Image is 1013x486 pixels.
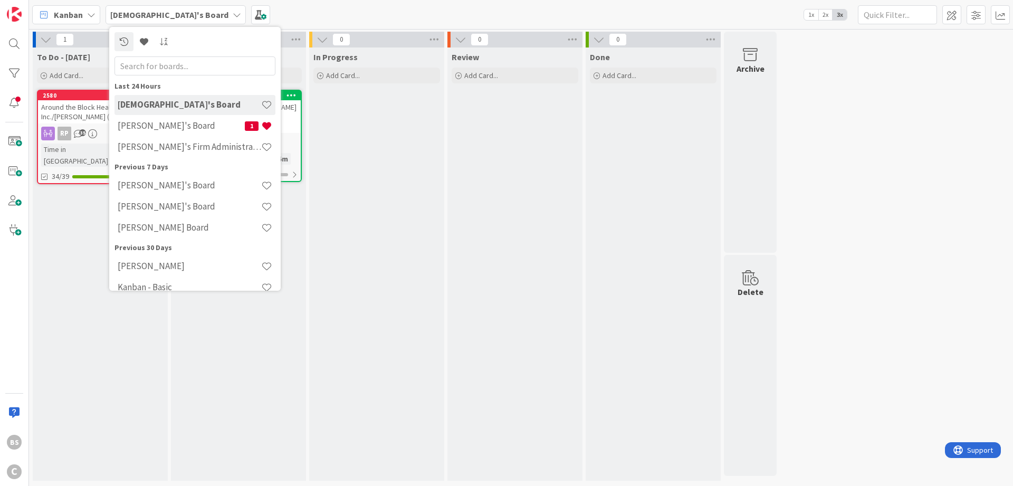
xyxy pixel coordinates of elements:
[110,9,228,20] b: [DEMOGRAPHIC_DATA]'s Board
[118,222,261,233] h4: [PERSON_NAME] Board
[833,9,847,20] span: 3x
[609,33,627,46] span: 0
[313,52,358,62] span: In Progress
[272,153,291,165] div: 25m
[114,242,275,253] div: Previous 30 Days
[52,171,69,182] span: 34/39
[114,81,275,92] div: Last 24 Hours
[326,71,360,80] span: Add Card...
[737,62,764,75] div: Archive
[590,52,610,62] span: Done
[118,261,261,271] h4: [PERSON_NAME]
[41,144,129,167] div: Time in [GEOGRAPHIC_DATA]
[7,464,22,479] div: C
[452,52,479,62] span: Review
[118,180,261,190] h4: [PERSON_NAME]'s Board
[114,161,275,173] div: Previous 7 Days
[114,56,275,75] input: Search for boards...
[118,141,261,152] h4: [PERSON_NAME]'s Firm Administration Board
[38,91,163,123] div: 2580Around the Block Health Care, Inc./[PERSON_NAME] (01018)
[464,71,498,80] span: Add Card...
[118,282,261,292] h4: Kanban - Basic
[804,9,818,20] span: 1x
[22,2,48,14] span: Support
[43,92,163,99] div: 2580
[79,129,86,136] span: 35
[7,435,22,450] div: BS
[118,99,261,110] h4: [DEMOGRAPHIC_DATA]'s Board
[58,127,71,140] div: RP
[118,201,261,212] h4: [PERSON_NAME]'s Board
[54,8,83,21] span: Kanban
[7,7,22,22] img: Visit kanbanzone.com
[332,33,350,46] span: 0
[50,71,83,80] span: Add Card...
[471,33,489,46] span: 0
[38,127,163,140] div: RP
[37,52,90,62] span: To Do - Today
[858,5,937,24] input: Quick Filter...
[818,9,833,20] span: 2x
[603,71,636,80] span: Add Card...
[38,100,163,123] div: Around the Block Health Care, Inc./[PERSON_NAME] (01018)
[118,120,245,131] h4: [PERSON_NAME]'s Board
[738,285,763,298] div: Delete
[245,121,259,131] span: 1
[38,91,163,100] div: 2580
[56,33,74,46] span: 1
